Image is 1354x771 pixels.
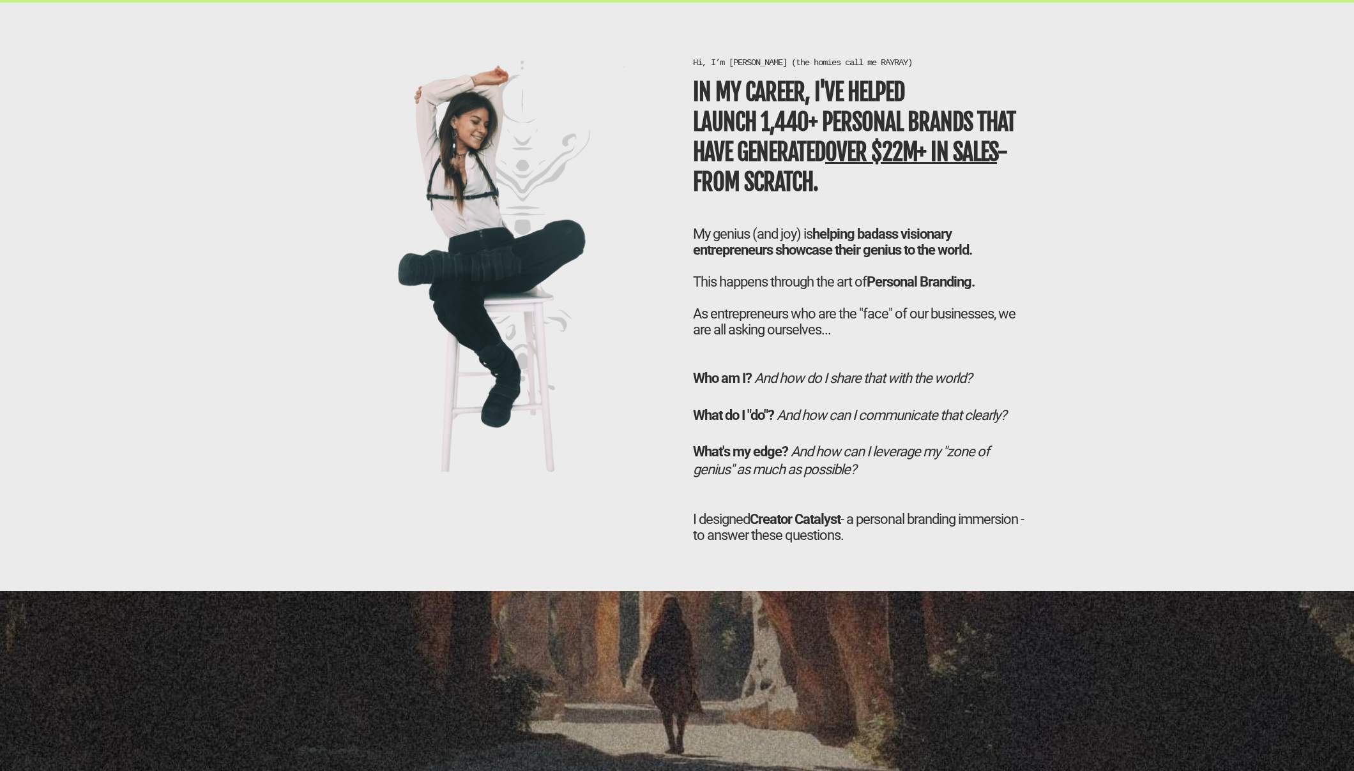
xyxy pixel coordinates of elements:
[693,57,1028,68] h1: Hi, I’m [PERSON_NAME] (the homies call me RAYRAY)
[750,511,841,527] b: Creator Catalyst
[693,444,788,460] b: What's my edge?
[693,226,972,258] b: helping badass visionary entrepreneurs showcase their genius to the world.
[693,444,989,478] i: And how can I leverage my "zone of genius" as much as possible?
[825,138,997,167] u: over $22M+ in sales
[777,407,1006,423] i: And how can I communicate that clearly?
[693,274,1028,338] div: This happens through the art of
[693,407,774,423] b: What do I "do"?
[693,78,1015,196] b: In my career, I've helped LAUNCH 1,440+ personal brands that have generated - from scratch.
[693,226,1028,338] h2: My genius (and joy) is
[867,274,975,290] b: Personal Branding.
[754,370,971,386] i: And how do I share that with the world?
[693,370,752,386] b: Who am I?
[693,306,1028,338] div: As entrepreneurs who are the "face" of our businesses, we are all asking ourselves...
[693,511,1024,543] span: I designed - a personal branding immersion - to answer these questions.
